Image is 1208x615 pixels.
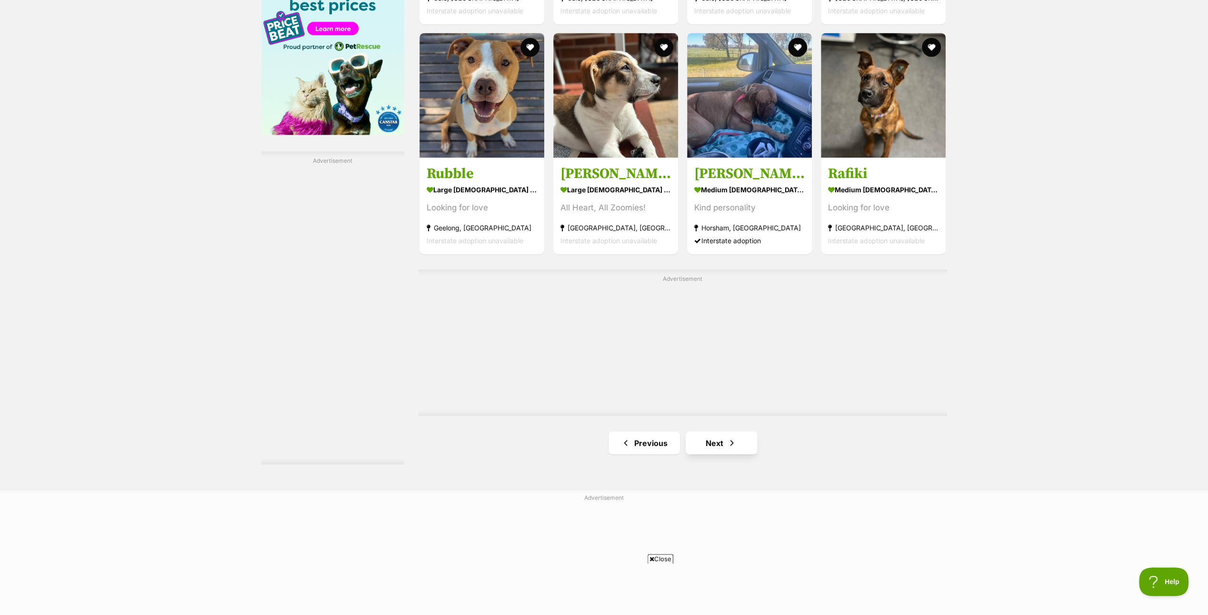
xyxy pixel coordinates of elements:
[427,165,537,183] h3: Rubble
[694,6,791,14] span: Interstate adoption unavailable
[560,237,657,245] span: Interstate adoption unavailable
[687,33,812,158] img: Rusty - Mastiff Dog
[427,183,537,197] strong: large [DEMOGRAPHIC_DATA] Dog
[419,269,947,416] div: Advertisement
[828,221,938,234] strong: [GEOGRAPHIC_DATA], [GEOGRAPHIC_DATA]
[427,6,523,14] span: Interstate adoption unavailable
[654,38,673,57] button: favourite
[419,158,544,254] a: Rubble large [DEMOGRAPHIC_DATA] Dog Looking for love Geelong, [GEOGRAPHIC_DATA] Interstate adopti...
[821,33,946,158] img: Rafiki - Heeler x Cane (Italian) Corso Dog
[553,33,678,158] img: Finn - Great Dane Dog
[828,165,938,183] h3: Rafiki
[427,237,523,245] span: Interstate adoption unavailable
[828,201,938,214] div: Looking for love
[520,38,539,57] button: favourite
[694,165,805,183] h3: [PERSON_NAME]
[560,183,671,197] strong: large [DEMOGRAPHIC_DATA] Dog
[922,38,941,57] button: favourite
[419,33,544,158] img: Rubble - American Staffordshire Terrier Dog
[560,6,657,14] span: Interstate adoption unavailable
[694,221,805,234] strong: Horsham, [GEOGRAPHIC_DATA]
[452,287,914,406] iframe: Advertisement
[427,201,537,214] div: Looking for love
[821,158,946,254] a: Rafiki medium [DEMOGRAPHIC_DATA] Dog Looking for love [GEOGRAPHIC_DATA], [GEOGRAPHIC_DATA] Inters...
[687,158,812,254] a: [PERSON_NAME] medium [DEMOGRAPHIC_DATA] Dog Kind personality Horsham, [GEOGRAPHIC_DATA] Interstat...
[427,221,537,234] strong: Geelong, [GEOGRAPHIC_DATA]
[694,183,805,197] strong: medium [DEMOGRAPHIC_DATA] Dog
[694,234,805,247] div: Interstate adoption
[609,431,680,454] a: Previous page
[828,6,925,14] span: Interstate adoption unavailable
[648,554,673,564] span: Close
[261,151,404,464] div: Advertisement
[788,38,807,57] button: favourite
[694,201,805,214] div: Kind personality
[828,237,925,245] span: Interstate adoption unavailable
[419,431,947,454] nav: Pagination
[261,169,404,455] iframe: Advertisement
[553,158,678,254] a: [PERSON_NAME] large [DEMOGRAPHIC_DATA] Dog All Heart, All Zoomies! [GEOGRAPHIC_DATA], [GEOGRAPHIC...
[686,431,757,454] a: Next page
[560,165,671,183] h3: [PERSON_NAME]
[1139,567,1189,596] iframe: Help Scout Beacon - Open
[431,567,778,610] iframe: Advertisement
[560,201,671,214] div: All Heart, All Zoomies!
[560,221,671,234] strong: [GEOGRAPHIC_DATA], [GEOGRAPHIC_DATA]
[828,183,938,197] strong: medium [DEMOGRAPHIC_DATA] Dog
